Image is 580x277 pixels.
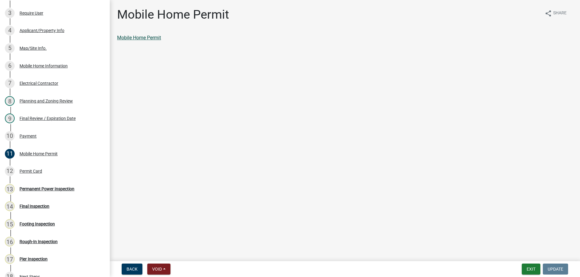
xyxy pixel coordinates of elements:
[545,10,552,17] i: share
[553,10,567,17] span: Share
[5,201,15,211] div: 14
[543,264,568,275] button: Update
[147,264,170,275] button: Void
[5,113,15,123] div: 9
[5,149,15,159] div: 11
[117,35,161,41] a: Mobile Home Permit
[122,264,142,275] button: Back
[5,237,15,246] div: 16
[20,152,58,156] div: Mobile Home Permit
[20,222,55,226] div: Footing Inspection
[20,257,48,261] div: Pier Inspection
[5,78,15,88] div: 7
[5,219,15,229] div: 15
[5,61,15,71] div: 6
[5,43,15,53] div: 5
[20,11,43,15] div: Require User
[20,134,37,138] div: Payment
[5,8,15,18] div: 3
[5,254,15,264] div: 17
[20,187,74,191] div: Permanent Power Inspection
[127,267,138,272] span: Back
[152,267,162,272] span: Void
[5,166,15,176] div: 12
[20,46,47,50] div: Map/Site Info.
[540,7,571,19] button: shareShare
[20,204,49,208] div: Final Inspection
[522,264,540,275] button: Exit
[20,169,42,173] div: Permit Card
[5,96,15,106] div: 8
[5,184,15,194] div: 13
[20,99,73,103] div: Planning and Zoning Review
[5,26,15,35] div: 4
[20,116,76,121] div: Final Review / Expiration Date
[117,7,229,22] h1: Mobile Home Permit
[20,81,58,85] div: Electrical Contractor
[20,239,58,244] div: Rough-In Inspection
[20,28,64,33] div: Applicant/Property Info
[20,64,68,68] div: Mobile Home Information
[548,267,563,272] span: Update
[5,131,15,141] div: 10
